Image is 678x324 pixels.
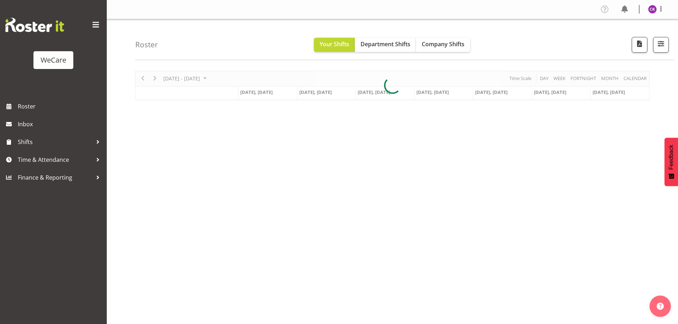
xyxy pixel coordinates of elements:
[314,38,355,52] button: Your Shifts
[18,172,93,183] span: Finance & Reporting
[648,5,657,14] img: chloe-kim10479.jpg
[18,137,93,147] span: Shifts
[18,154,93,165] span: Time & Attendance
[135,41,158,49] h4: Roster
[653,37,669,53] button: Filter Shifts
[361,40,410,48] span: Department Shifts
[5,18,64,32] img: Rosterit website logo
[664,138,678,186] button: Feedback - Show survey
[18,119,103,129] span: Inbox
[422,40,464,48] span: Company Shifts
[632,37,647,53] button: Download a PDF of the roster according to the set date range.
[416,38,470,52] button: Company Shifts
[355,38,416,52] button: Department Shifts
[320,40,349,48] span: Your Shifts
[18,101,103,112] span: Roster
[657,303,664,310] img: help-xxl-2.png
[41,55,66,65] div: WeCare
[668,145,674,170] span: Feedback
